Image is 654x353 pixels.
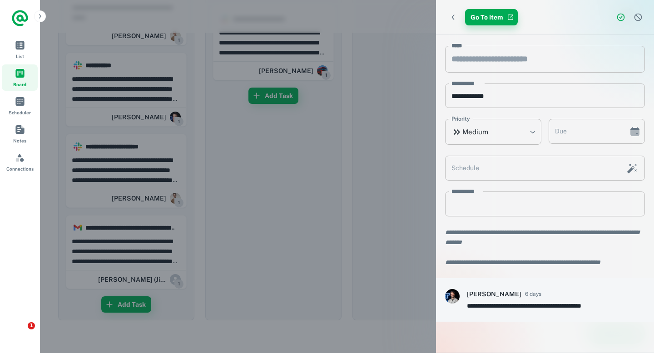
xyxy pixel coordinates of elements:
[631,10,645,24] button: Dismiss task
[445,9,461,25] button: Back
[2,36,38,63] a: List
[445,119,541,145] div: Medium
[9,109,31,116] span: Scheduler
[626,123,644,141] button: Choose date
[436,35,654,353] div: scrollable content
[465,9,518,25] a: Go To Item
[624,161,640,176] button: Schedule this task with AI
[2,121,38,147] a: Notes
[11,9,29,27] a: Logo
[2,93,38,119] a: Scheduler
[13,137,26,144] span: Notes
[445,289,460,304] img: 7698813914372_599033959e8e4718bac6_72.jpg
[614,10,628,24] button: Reopen task
[9,322,31,344] iframe: Intercom live chat
[2,64,38,91] a: Board
[2,149,38,175] a: Connections
[13,81,26,88] span: Board
[16,53,24,60] span: List
[451,115,470,123] label: Priority
[6,165,34,172] span: Connections
[525,290,541,298] span: 6 days
[28,322,35,329] span: 1
[467,289,521,299] h6: [PERSON_NAME]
